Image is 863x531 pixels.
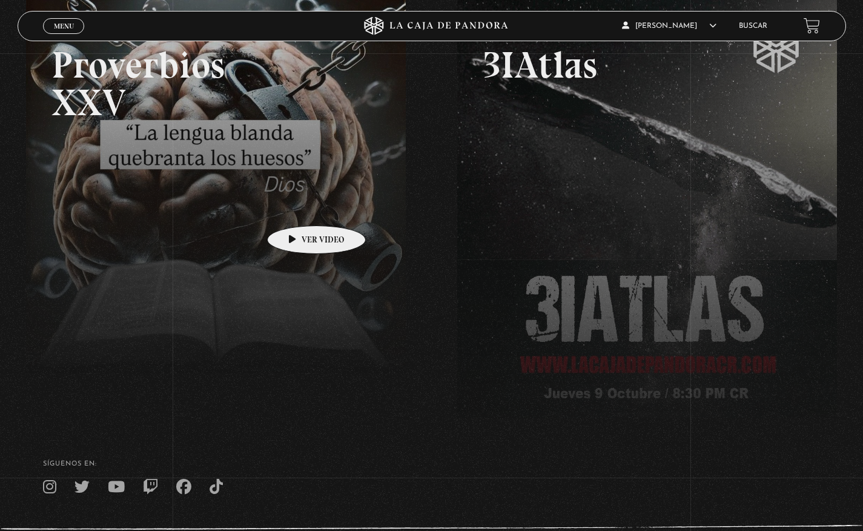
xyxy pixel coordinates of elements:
[43,461,820,467] h4: SÍguenos en:
[739,22,767,30] a: Buscar
[804,18,820,34] a: View your shopping cart
[50,32,78,41] span: Cerrar
[54,22,74,30] span: Menu
[622,22,716,30] span: [PERSON_NAME]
